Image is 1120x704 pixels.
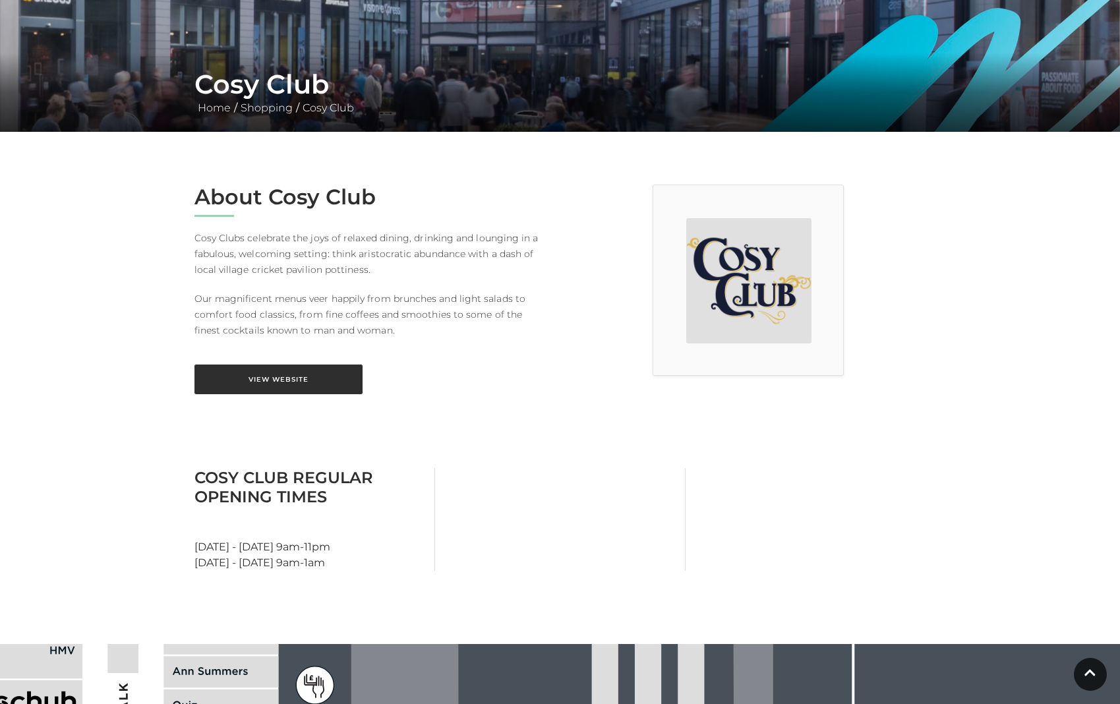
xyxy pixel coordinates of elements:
p: Cosy Clubs celebrate the joys of relaxed dining, drinking and lounging in a fabulous, welcoming s... [194,230,550,278]
div: / / [185,69,936,116]
a: Home [194,102,234,114]
h3: Cosy Club Regular Opening Times [194,468,425,506]
h2: About Cosy Club [194,185,550,210]
a: View Website [194,365,363,394]
a: Shopping [237,102,296,114]
h1: Cosy Club [194,69,926,100]
a: Cosy Club [299,102,357,114]
div: [DATE] - [DATE] 9am-11pm [DATE] - [DATE] 9am-1am [185,468,435,571]
p: Our magnificent menus veer happily from brunches and light salads to comfort food classics, from ... [194,291,550,338]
